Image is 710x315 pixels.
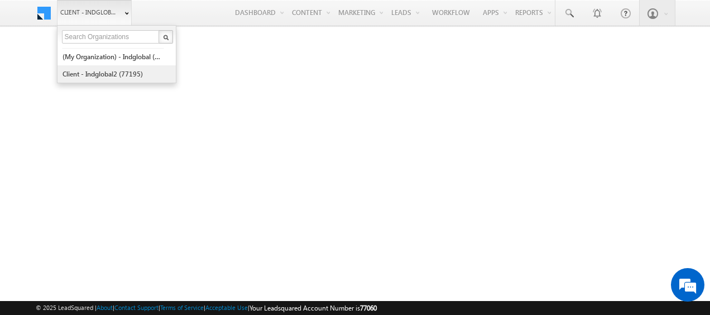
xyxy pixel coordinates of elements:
img: Search [163,35,169,40]
input: Search Organizations [62,30,160,44]
span: Your Leadsquared Account Number is [250,304,377,312]
span: © 2025 LeadSquared | | | | | [36,303,377,313]
div: Minimize live chat window [183,6,210,32]
a: Contact Support [114,304,159,311]
img: d_60004797649_company_0_60004797649 [19,59,47,73]
span: 77060 [360,304,377,312]
a: Acceptable Use [205,304,248,311]
em: Start Chat [152,241,203,256]
a: Terms of Service [160,304,204,311]
textarea: Type your message and hit 'Enter' [15,103,204,232]
a: Client - indglobal2 (77195) [62,65,164,83]
div: Chat with us now [58,59,188,73]
a: (My Organization) - indglobal (48060) [62,48,164,65]
a: About [97,304,113,311]
span: Client - indglobal1 (77060) [60,7,119,18]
